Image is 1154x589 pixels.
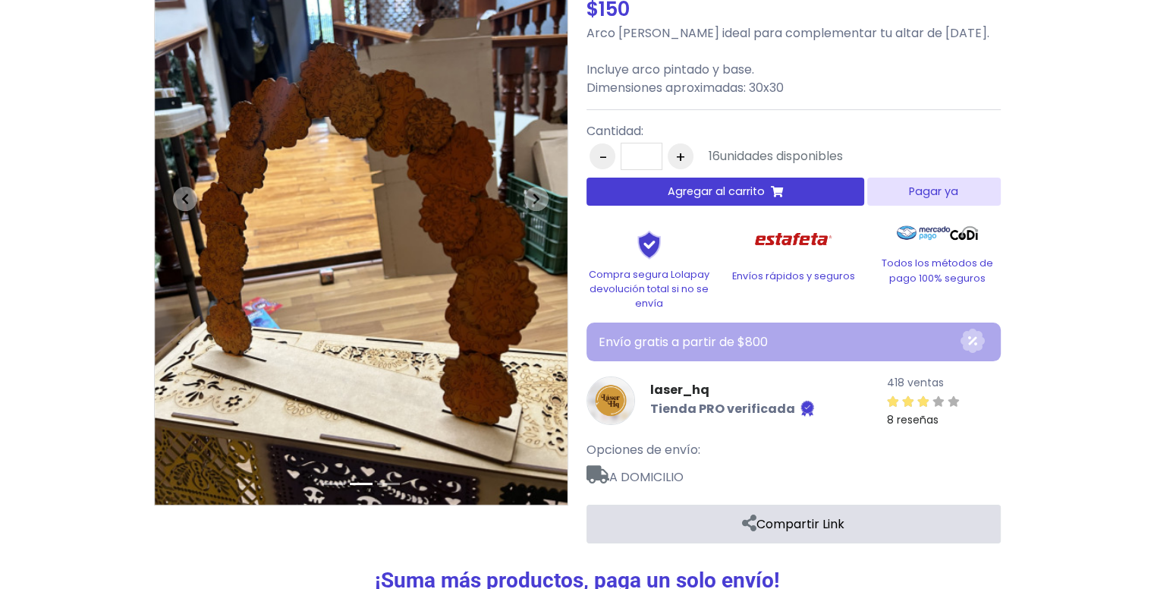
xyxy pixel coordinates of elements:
[887,375,944,390] small: 418 ventas
[897,218,951,248] img: Mercado Pago Logo
[867,178,1000,206] button: Pagar ya
[599,333,961,351] p: Envío gratis a partir de $800
[586,24,1001,97] p: Arco [PERSON_NAME] ideal para complementar tu altar de [DATE]. Incluye arco pintado y base. Dimen...
[875,256,1001,285] p: Todos los métodos de pago 100% seguros
[743,218,844,261] img: Estafeta Logo
[887,392,1001,429] a: 8 reseñas
[950,218,978,248] img: Codi Logo
[586,122,843,140] p: Cantidad:
[586,441,700,458] span: Opciones de envío:
[586,459,1001,487] span: A DOMICILIO
[586,505,1001,543] a: Compartir Link
[668,143,693,169] button: +
[650,381,816,399] a: laser_hq
[709,147,843,165] div: unidades disponibles
[709,147,720,165] span: 16
[798,399,816,417] img: Tienda verificada
[650,401,795,418] b: Tienda PRO verificada
[668,184,765,200] span: Agregar al carrito
[590,143,615,169] button: -
[586,267,712,311] p: Compra segura Lolapay devolución total si no se envía
[887,392,960,411] div: 3 / 5
[731,269,857,283] p: Envíos rápidos y seguros
[586,178,865,206] button: Agregar al carrito
[586,376,635,425] img: laser_hq
[887,412,939,427] small: 8 reseñas
[612,230,687,259] img: Shield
